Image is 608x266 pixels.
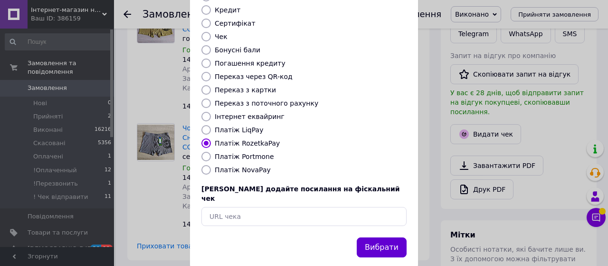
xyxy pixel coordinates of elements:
label: Сертифікат [215,20,256,27]
label: Переказ з поточного рахунку [215,99,318,107]
button: Вибрати [357,237,407,258]
label: Переказ з картки [215,86,276,94]
label: Платіж RozetkaPay [215,139,280,147]
label: Інтернет еквайринг [215,113,285,120]
label: Кредит [215,6,240,14]
label: Бонусні бали [215,46,260,54]
span: [PERSON_NAME] додайте посилання на фіскальний чек [201,185,400,202]
label: Платіж NovaPay [215,166,271,174]
label: Платіж LiqPay [215,126,263,134]
input: URL чека [201,207,407,226]
label: Погашення кредиту [215,59,285,67]
label: Чек [215,33,228,40]
label: Переказ через QR-код [215,73,293,80]
label: Платіж Portmone [215,153,274,160]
